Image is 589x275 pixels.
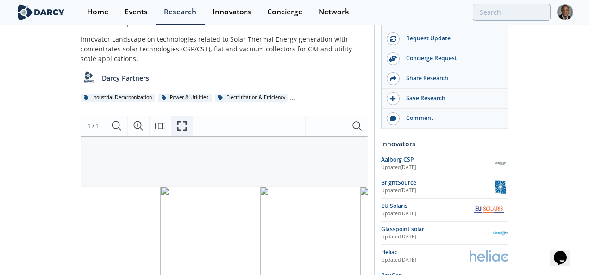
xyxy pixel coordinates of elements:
div: Innovator Landscape on technologies related to Solar Thermal Energy generation with concentrates ... [81,34,368,63]
div: Heliac [381,248,470,256]
div: Events [125,8,148,16]
a: Glasspoint solar Updated[DATE] Glasspoint solar [381,225,508,241]
a: EU Solaris Updated[DATE] EU Solaris [381,202,508,218]
div: Updated [DATE] [381,233,492,241]
img: EU Solaris [470,205,508,215]
div: Innovators [381,136,508,152]
img: logo-wide.svg [16,4,66,20]
div: Concierge [267,8,302,16]
div: Request Update [400,34,503,43]
div: Updated [DATE] [381,187,492,194]
div: Updated [DATE] [381,210,470,218]
div: Save Research [400,94,503,102]
div: Updated [DATE] [381,256,470,264]
div: Research [164,8,196,16]
a: Aalborg CSP Updated[DATE] Aalborg CSP [381,156,508,172]
img: Profile [557,4,573,20]
a: BrightSource Updated[DATE] BrightSource [381,179,508,195]
div: Concierge Request [400,54,503,62]
a: Heliac Updated[DATE] Heliac [381,248,508,264]
div: Electrification & Efficiency [215,94,288,102]
div: Power & Utilities [158,94,212,102]
div: Updated [DATE] [381,164,492,171]
div: Home [87,8,108,16]
img: Aalborg CSP [492,156,508,172]
div: Aalborg CSP [381,156,492,164]
div: Innovators [213,8,251,16]
div: EU Solaris [381,202,470,210]
div: BrightSource [381,179,492,187]
div: Glasspoint solar [381,225,492,233]
div: Comment [400,114,503,122]
p: Darcy Partners [102,73,149,83]
iframe: chat widget [550,238,580,266]
img: BrightSource [492,179,508,195]
img: Heliac [470,250,508,262]
div: Share Research [400,74,503,82]
div: Network [319,8,349,16]
div: Industrial Decarbonization [81,94,155,102]
input: Advanced Search [473,4,551,21]
img: Glasspoint solar [492,225,508,241]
